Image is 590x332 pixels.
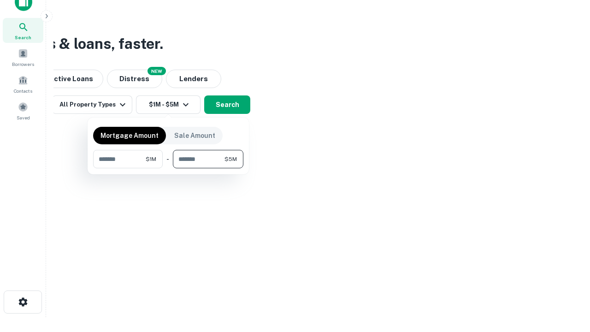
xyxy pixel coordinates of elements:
[224,155,237,163] span: $5M
[544,258,590,302] iframe: Chat Widget
[100,130,159,141] p: Mortgage Amount
[166,150,169,168] div: -
[146,155,156,163] span: $1M
[174,130,215,141] p: Sale Amount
